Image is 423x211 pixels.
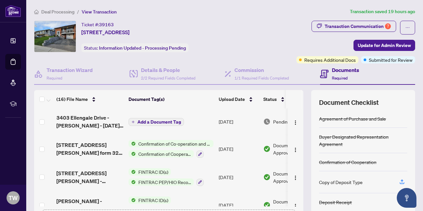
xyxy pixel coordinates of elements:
img: Logo [293,203,298,209]
span: FINTRAC ID(s) [136,168,171,176]
img: Status Icon [129,178,136,186]
div: Confirmation of Cooperation [319,158,376,166]
span: ellipsis [405,25,410,30]
button: Update for Admin Review [353,40,415,51]
span: Required [332,76,348,81]
h4: Commission [234,66,289,74]
span: Document Approved [273,170,314,184]
button: Open asap [397,188,416,208]
th: Document Tag(s) [126,90,216,108]
span: [STREET_ADDRESS] [81,28,130,36]
li: / [77,8,79,15]
th: Upload Date [216,90,261,108]
img: Document Status [263,145,271,152]
button: Logo [290,200,301,210]
span: FINTRAC ID(s) [136,197,171,204]
h4: Documents [332,66,359,74]
span: Upload Date [219,96,245,103]
span: Submitted for Review [369,56,413,63]
button: Logo [290,116,301,127]
div: Status: [81,43,189,52]
span: plus [131,120,135,124]
div: Buyer Designated Representation Agreement [319,133,407,148]
img: Logo [293,147,298,152]
article: Transaction saved 19 hours ago [350,8,415,15]
img: Logo [293,120,298,125]
span: Status [263,96,277,103]
span: Required [47,76,62,81]
span: Deal Processing [41,9,74,15]
span: Document Approved [273,142,314,156]
span: Document Checklist [319,98,379,107]
span: Confirmation of Co-operation and Representation—Buyer/Seller [136,140,213,147]
td: [DATE] [216,108,261,135]
td: [DATE] [216,135,261,163]
span: (16) File Name [56,96,88,103]
span: 2/2 Required Fields Completed [141,76,195,81]
img: logo [5,5,21,17]
div: Transaction Communication [325,21,391,32]
img: Logo [293,175,298,180]
button: Add a Document Tag [129,118,184,126]
span: Confirmation of Cooperation [136,150,194,157]
span: 3403 Ellengale Drive - [PERSON_NAME] - [DATE] 1.pdf [56,114,123,129]
span: Information Updated - Processing Pending [99,45,186,51]
span: 39163 [99,22,114,28]
img: Document Status [263,118,271,125]
span: 1/1 Required Fields Completed [234,76,289,81]
button: Status IconFINTRAC ID(s)Status IconFINTRAC PEP/HIO Record [129,168,204,186]
div: 7 [385,23,391,29]
img: Status Icon [129,168,136,176]
div: Ticket #: [81,21,114,28]
div: Copy of Deposit Type [319,178,363,186]
img: Document Status [263,201,271,209]
span: Requires Additional Docs [304,56,356,63]
img: Document Status [263,174,271,181]
span: FINTRAC PEP/HIO Record [136,178,194,186]
span: [STREET_ADDRESS][PERSON_NAME] form 320 1.pdf [56,141,123,157]
button: Add a Document Tag [129,118,184,126]
button: Logo [290,144,301,154]
span: Pending Review [273,118,306,125]
div: Deposit Receipt [319,199,352,206]
div: Agreement of Purchase and Sale [319,115,386,122]
button: Transaction Communication7 [312,21,396,32]
button: Logo [290,172,301,182]
button: Status IconConfirmation of Co-operation and Representation—Buyer/SellerStatus IconConfirmation of... [129,140,213,158]
span: home [34,10,39,14]
span: Update for Admin Review [358,40,411,51]
span: [STREET_ADDRESS][PERSON_NAME] - [STREET_ADDRESS] FINTRAC.pdf [56,169,123,185]
span: TW [9,193,18,202]
span: Add a Document Tag [137,120,181,124]
th: Status [261,90,316,108]
img: IMG-W12131554_1.jpg [34,21,76,52]
h4: Transaction Wizard [47,66,93,74]
img: Status Icon [129,150,136,157]
h4: Details & People [141,66,195,74]
img: Status Icon [129,197,136,204]
span: View Transaction [82,9,117,15]
td: [DATE] [216,163,261,191]
img: Status Icon [129,140,136,147]
th: (16) File Name [54,90,126,108]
